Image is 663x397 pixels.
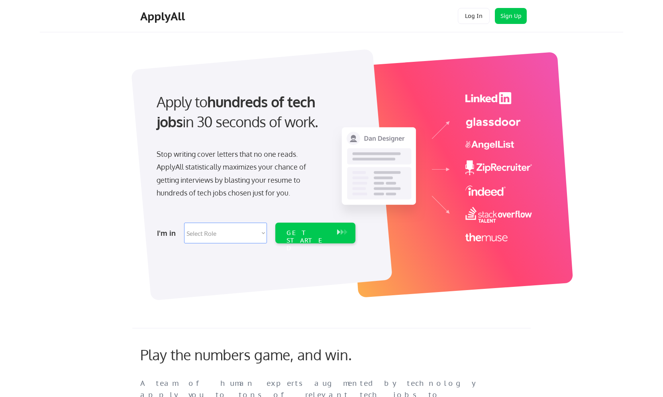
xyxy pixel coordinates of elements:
[458,8,490,24] button: Log In
[157,93,319,130] strong: hundreds of tech jobs
[157,227,179,239] div: I'm in
[157,148,320,199] div: Stop writing cover letters that no one reads. ApplyAll statistically maximizes your chance of get...
[157,92,352,132] div: Apply to in 30 seconds of work.
[286,229,329,252] div: GET STARTED
[140,346,387,363] div: Play the numbers game, and win.
[140,10,187,23] div: ApplyAll
[495,8,527,24] button: Sign Up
